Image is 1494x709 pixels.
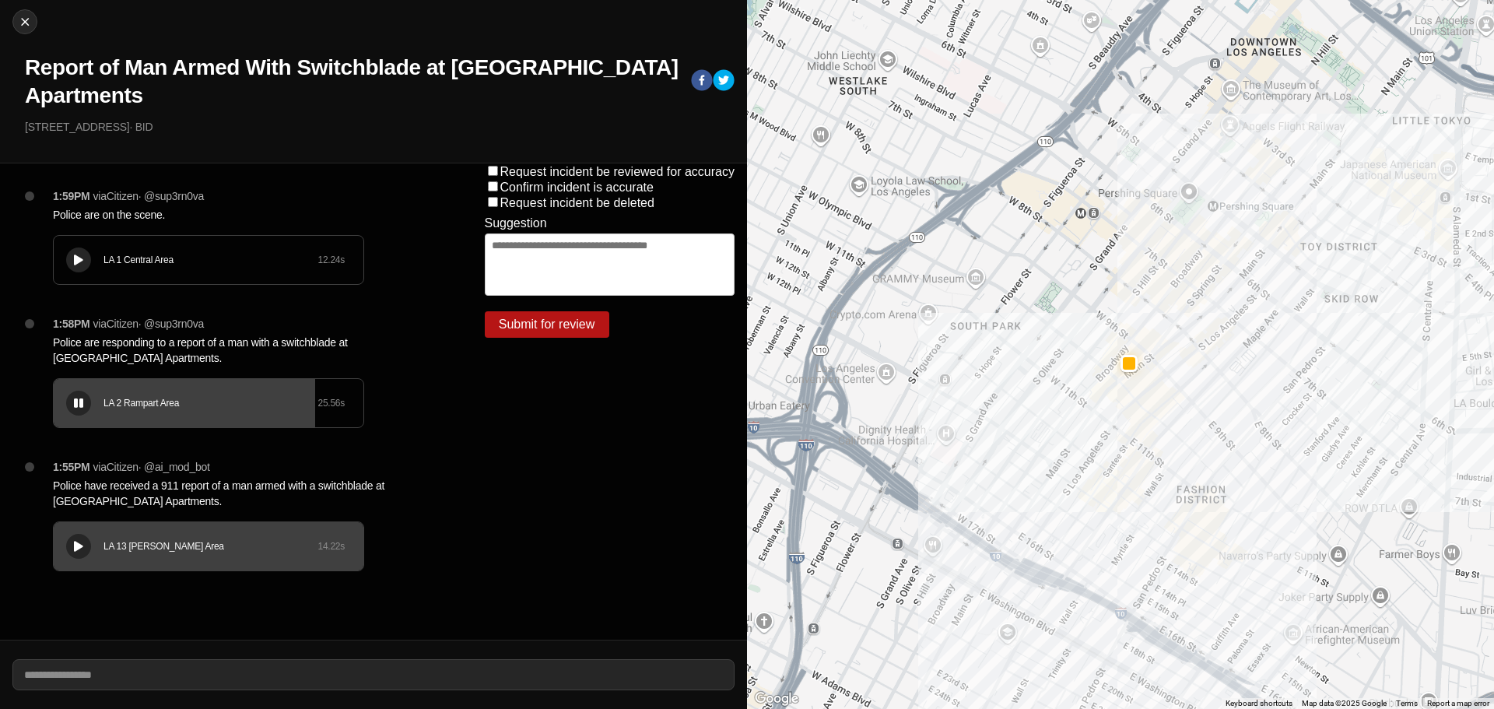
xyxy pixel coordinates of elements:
[53,188,90,204] p: 1:59PM
[751,689,802,709] img: Google
[17,14,33,30] img: cancel
[500,165,735,178] label: Request incident be reviewed for accuracy
[93,188,205,204] p: via Citizen · @ sup3rn0va
[317,540,345,553] div: 14.22 s
[500,196,654,209] label: Request incident be deleted
[103,397,317,409] div: LA 2 Rampart Area
[12,9,37,34] button: cancel
[691,69,713,94] button: facebook
[53,459,90,475] p: 1:55PM
[1427,699,1489,707] a: Report a map error
[25,119,735,135] p: [STREET_ADDRESS] · BID
[93,459,210,475] p: via Citizen · @ ai_mod_bot
[317,397,345,409] div: 25.56 s
[53,207,423,223] p: Police are on the scene.
[103,254,317,266] div: LA 1 Central Area
[317,254,345,266] div: 12.24 s
[103,540,317,553] div: LA 13 [PERSON_NAME] Area
[713,69,735,94] button: twitter
[1226,698,1292,709] button: Keyboard shortcuts
[500,181,654,194] label: Confirm incident is accurate
[53,335,423,366] p: Police are responding to a report of a man with a switchblade at [GEOGRAPHIC_DATA] Apartments.
[93,316,205,332] p: via Citizen · @ sup3rn0va
[53,478,423,509] p: Police have received a 911 report of a man armed with a switchblade at [GEOGRAPHIC_DATA] Apartments.
[53,316,90,332] p: 1:58PM
[25,54,679,110] h1: Report of Man Armed With Switchblade at [GEOGRAPHIC_DATA] Apartments
[751,689,802,709] a: Open this area in Google Maps (opens a new window)
[485,311,609,338] button: Submit for review
[1302,699,1387,707] span: Map data ©2025 Google
[485,216,547,230] label: Suggestion
[1396,699,1418,707] a: Terms (opens in new tab)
